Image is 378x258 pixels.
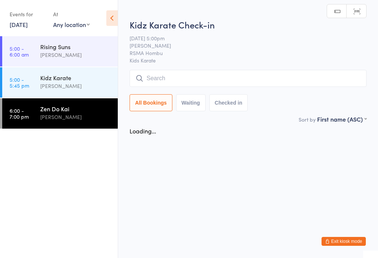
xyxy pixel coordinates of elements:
[2,36,118,67] a: 5:00 -6:00 amRising Suns[PERSON_NAME]
[130,42,355,49] span: [PERSON_NAME]
[2,67,118,98] a: 5:00 -5:45 pmKidz Karate[PERSON_NAME]
[10,20,28,28] a: [DATE]
[130,57,367,64] span: Kids Karate
[317,115,367,123] div: First name (ASC)
[53,20,90,28] div: Any location
[299,116,316,123] label: Sort by
[40,51,111,59] div: [PERSON_NAME]
[53,8,90,20] div: At
[40,74,111,82] div: Kidz Karate
[40,105,111,113] div: Zen Do Kai
[10,77,29,88] time: 5:00 - 5:45 pm
[130,49,355,57] span: RSMA Hombu
[10,45,29,57] time: 5:00 - 6:00 am
[209,94,248,111] button: Checked in
[130,94,172,111] button: All Bookings
[176,94,206,111] button: Waiting
[130,127,156,135] div: Loading...
[130,34,355,42] span: [DATE] 5:00pm
[130,70,367,87] input: Search
[10,8,46,20] div: Events for
[40,43,111,51] div: Rising Suns
[40,113,111,121] div: [PERSON_NAME]
[10,108,29,119] time: 6:00 - 7:00 pm
[2,98,118,129] a: 6:00 -7:00 pmZen Do Kai[PERSON_NAME]
[130,18,367,31] h2: Kidz Karate Check-in
[40,82,111,90] div: [PERSON_NAME]
[322,237,366,246] button: Exit kiosk mode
